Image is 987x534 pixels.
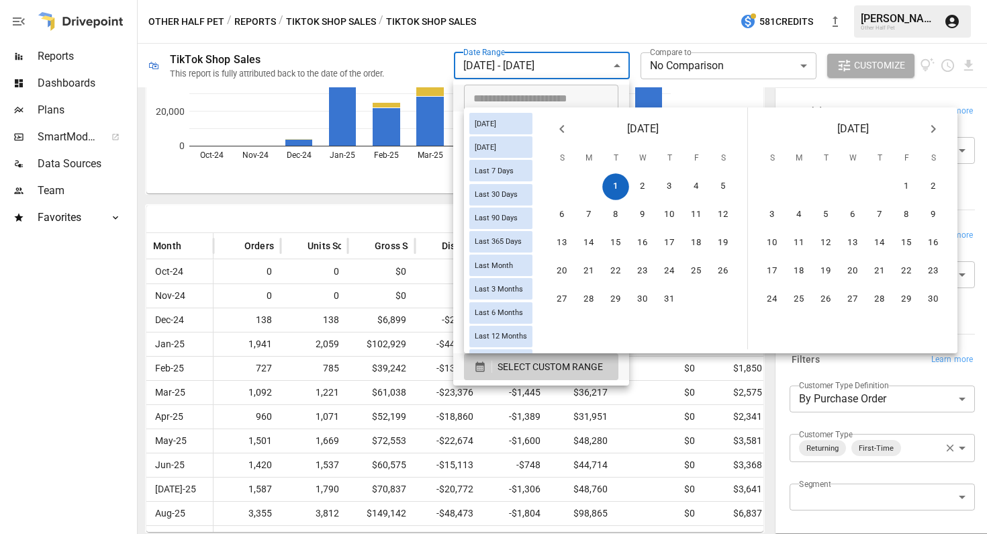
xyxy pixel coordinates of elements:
[469,278,532,300] div: Last 3 Months
[893,258,920,285] button: 22
[469,308,528,317] span: Last 6 Months
[839,286,866,313] button: 27
[602,258,629,285] button: 22
[453,300,629,326] li: This Quarter
[866,258,893,285] button: 21
[469,167,519,175] span: Last 7 Days
[814,145,838,172] span: Tuesday
[893,230,920,257] button: 15
[683,230,710,257] button: 18
[683,173,710,200] button: 4
[550,145,574,172] span: Sunday
[453,273,629,300] li: Month to Date
[498,359,603,375] span: SELECT CUSTOM RANGE
[453,165,629,192] li: Last 30 Days
[469,136,532,158] div: [DATE]
[453,138,629,165] li: Last 7 Days
[839,258,866,285] button: 20
[894,145,919,172] span: Friday
[469,113,532,134] div: [DATE]
[710,258,737,285] button: 26
[920,230,947,257] button: 16
[602,202,629,228] button: 8
[549,202,575,228] button: 6
[893,286,920,313] button: 29
[656,173,683,200] button: 3
[602,230,629,257] button: 15
[866,230,893,257] button: 14
[629,230,656,257] button: 16
[920,258,947,285] button: 23
[839,202,866,228] button: 6
[812,230,839,257] button: 12
[656,258,683,285] button: 24
[921,145,945,172] span: Saturday
[629,258,656,285] button: 23
[920,202,947,228] button: 9
[759,230,786,257] button: 10
[920,173,947,200] button: 2
[549,230,575,257] button: 13
[469,208,532,229] div: Last 90 Days
[920,286,947,313] button: 30
[469,190,523,199] span: Last 30 Days
[656,202,683,228] button: 10
[759,258,786,285] button: 17
[469,237,527,246] span: Last 365 Days
[469,143,502,152] span: [DATE]
[469,326,532,347] div: Last 12 Months
[453,112,629,138] li: [DATE]
[575,230,602,257] button: 14
[657,145,681,172] span: Thursday
[710,173,737,200] button: 5
[469,120,502,128] span: [DATE]
[453,192,629,219] li: Last 3 Months
[453,326,629,353] li: Last Quarter
[839,230,866,257] button: 13
[812,202,839,228] button: 5
[760,145,784,172] span: Sunday
[759,286,786,313] button: 24
[577,145,601,172] span: Monday
[711,145,735,172] span: Saturday
[867,145,892,172] span: Thursday
[469,261,518,270] span: Last Month
[469,214,523,222] span: Last 90 Days
[786,258,812,285] button: 18
[629,286,656,313] button: 30
[866,286,893,313] button: 28
[469,160,532,181] div: Last 7 Days
[710,202,737,228] button: 12
[812,286,839,313] button: 26
[604,145,628,172] span: Tuesday
[786,202,812,228] button: 4
[656,286,683,313] button: 31
[759,202,786,228] button: 3
[683,202,710,228] button: 11
[893,202,920,228] button: 8
[656,230,683,257] button: 17
[453,219,629,246] li: Last 6 Months
[683,258,710,285] button: 25
[920,116,947,142] button: Next month
[787,145,811,172] span: Monday
[549,286,575,313] button: 27
[627,120,659,138] span: [DATE]
[812,258,839,285] button: 19
[602,286,629,313] button: 29
[575,258,602,285] button: 21
[602,173,629,200] button: 1
[469,332,532,341] span: Last 12 Months
[549,258,575,285] button: 20
[710,230,737,257] button: 19
[629,173,656,200] button: 2
[469,184,532,206] div: Last 30 Days
[866,202,893,228] button: 7
[841,145,865,172] span: Wednesday
[684,145,708,172] span: Friday
[629,202,656,228] button: 9
[837,120,869,138] span: [DATE]
[786,230,812,257] button: 11
[549,116,575,142] button: Previous month
[453,246,629,273] li: Last 12 Months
